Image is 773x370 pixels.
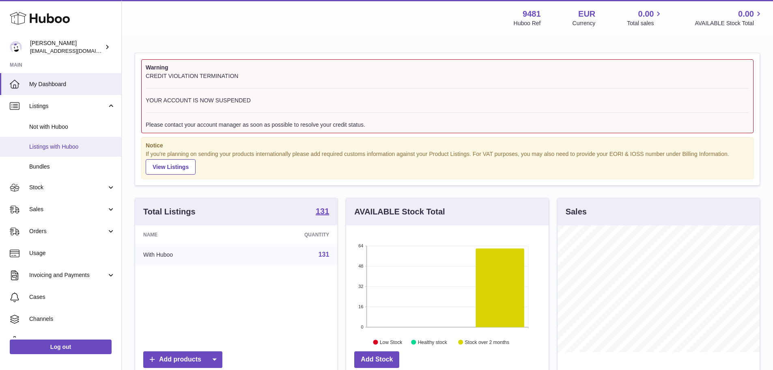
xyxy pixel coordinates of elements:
strong: 9481 [523,9,541,19]
span: Total sales [627,19,663,27]
strong: Warning [146,64,749,71]
th: Name [135,225,242,244]
img: internalAdmin-9481@internal.huboo.com [10,41,22,53]
h3: Total Listings [143,206,196,217]
text: 0 [361,325,364,329]
span: Stock [29,184,107,191]
h3: AVAILABLE Stock Total [354,206,445,217]
td: With Huboo [135,244,242,265]
a: 0.00 AVAILABLE Stock Total [695,9,763,27]
span: 0.00 [738,9,754,19]
span: Channels [29,315,115,323]
a: 131 [316,207,329,217]
text: Stock over 2 months [465,340,509,345]
span: Invoicing and Payments [29,271,107,279]
span: Sales [29,206,107,213]
span: Listings [29,102,107,110]
span: 0.00 [638,9,654,19]
span: Not with Huboo [29,123,115,131]
a: Add products [143,351,222,368]
div: Huboo Ref [514,19,541,27]
h3: Sales [566,206,587,217]
span: AVAILABLE Stock Total [695,19,763,27]
text: 32 [359,284,364,289]
span: [EMAIL_ADDRESS][DOMAIN_NAME] [30,48,119,54]
strong: 131 [316,207,329,215]
div: [PERSON_NAME] [30,39,103,55]
a: 0.00 Total sales [627,9,663,27]
a: View Listings [146,159,196,175]
text: 16 [359,304,364,309]
span: Settings [29,337,115,345]
a: Add Stock [354,351,399,368]
span: Usage [29,249,115,257]
a: Log out [10,340,112,354]
a: 131 [319,251,329,258]
span: Cases [29,293,115,301]
div: Currency [573,19,596,27]
text: Low Stock [380,340,403,345]
strong: Notice [146,142,749,149]
span: Listings with Huboo [29,143,115,151]
div: If you're planning on sending your products internationally please add required customs informati... [146,150,749,175]
text: 64 [359,243,364,248]
text: 48 [359,264,364,268]
th: Quantity [242,225,337,244]
span: Bundles [29,163,115,171]
div: CREDIT VIOLATION TERMINATION YOUR ACCOUNT IS NOW SUSPENDED Please contact your account manager as... [146,72,749,129]
span: My Dashboard [29,80,115,88]
text: Healthy stock [418,340,448,345]
strong: EUR [578,9,595,19]
span: Orders [29,227,107,235]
